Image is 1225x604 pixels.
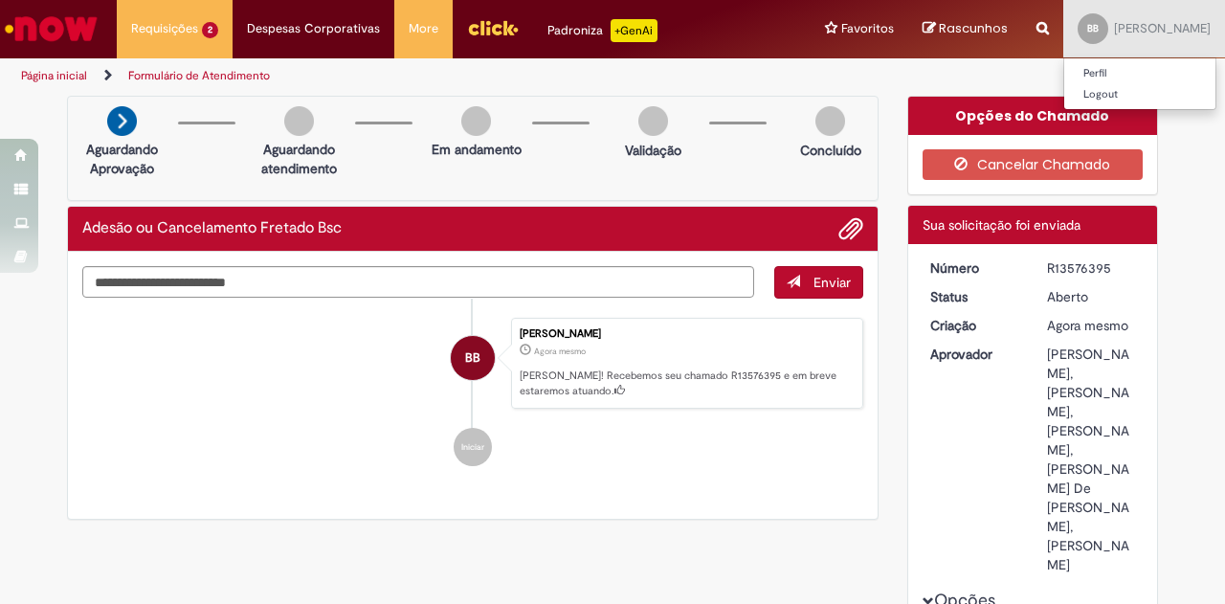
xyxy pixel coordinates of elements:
[813,274,851,291] span: Enviar
[625,141,681,160] p: Validação
[1047,317,1128,334] span: Agora mesmo
[107,106,137,136] img: arrow-next.png
[14,58,802,94] ul: Trilhas de página
[82,299,863,486] ul: Histórico de tíquete
[1114,20,1211,36] span: [PERSON_NAME]
[611,19,657,42] p: +GenAi
[916,316,1034,335] dt: Criação
[923,149,1144,180] button: Cancelar Chamado
[131,19,198,38] span: Requisições
[841,19,894,38] span: Favoritos
[76,140,168,178] p: Aguardando Aprovação
[923,216,1080,234] span: Sua solicitação foi enviada
[1047,258,1136,278] div: R13576395
[939,19,1008,37] span: Rascunhos
[534,346,586,357] span: Agora mesmo
[638,106,668,136] img: img-circle-grey.png
[520,328,853,340] div: [PERSON_NAME]
[1047,287,1136,306] div: Aberto
[2,10,100,48] img: ServiceNow
[800,141,861,160] p: Concluído
[1064,63,1215,84] a: Perfil
[815,106,845,136] img: img-circle-grey.png
[451,336,495,380] div: Bruna Fulini Barrozo
[82,318,863,410] li: Bruna Fulini Barrozo
[467,13,519,42] img: click_logo_yellow_360x200.png
[284,106,314,136] img: img-circle-grey.png
[409,19,438,38] span: More
[461,106,491,136] img: img-circle-grey.png
[923,20,1008,38] a: Rascunhos
[838,216,863,241] button: Adicionar anexos
[82,266,754,298] textarea: Digite sua mensagem aqui...
[916,287,1034,306] dt: Status
[128,68,270,83] a: Formulário de Atendimento
[465,335,480,381] span: BB
[908,97,1158,135] div: Opções do Chamado
[247,19,380,38] span: Despesas Corporativas
[774,266,863,299] button: Enviar
[202,22,218,38] span: 2
[547,19,657,42] div: Padroniza
[1064,84,1215,105] a: Logout
[1047,317,1128,334] time: 29/09/2025 11:58:24
[916,258,1034,278] dt: Número
[21,68,87,83] a: Página inicial
[916,345,1034,364] dt: Aprovador
[82,220,342,237] h2: Adesão ou Cancelamento Fretado Bsc Histórico de tíquete
[1087,22,1099,34] span: BB
[520,369,853,398] p: [PERSON_NAME]! Recebemos seu chamado R13576395 e em breve estaremos atuando.
[534,346,586,357] time: 29/09/2025 11:58:24
[1047,316,1136,335] div: 29/09/2025 11:58:24
[432,140,522,159] p: Em andamento
[253,140,345,178] p: Aguardando atendimento
[1047,345,1136,574] div: [PERSON_NAME], [PERSON_NAME], [PERSON_NAME], [PERSON_NAME] De [PERSON_NAME], [PERSON_NAME]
